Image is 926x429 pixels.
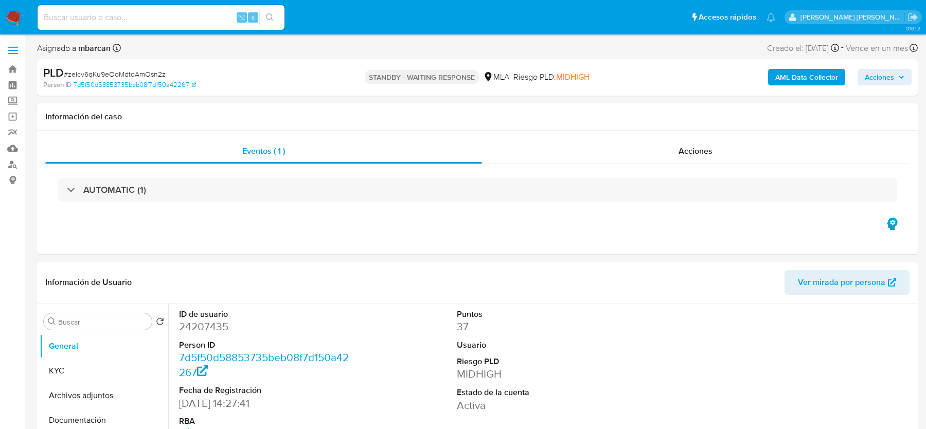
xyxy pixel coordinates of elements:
button: search-icon [259,10,280,25]
span: Acciones [865,69,894,85]
dd: 37 [457,319,632,334]
button: Ver mirada por persona [785,270,910,295]
span: Accesos rápidos [699,12,756,23]
button: Acciones [858,69,912,85]
dt: Estado de la cuenta [457,387,632,398]
dt: RBA [179,416,354,427]
span: s [252,12,255,22]
b: Person ID [43,80,72,90]
dd: 24207435 [179,319,354,334]
span: Acciones [679,145,713,157]
span: ⌥ [238,12,245,22]
div: Creado el: [DATE] [767,41,839,55]
h1: Información del caso [45,112,910,122]
span: MIDHIGH [556,71,590,83]
button: Buscar [48,317,56,326]
input: Buscar [58,317,148,327]
b: AML Data Collector [775,69,838,85]
h3: AUTOMATIC (1) [83,184,146,195]
span: # zeIcv6qKu9eOoMdtoAmOsn2z [64,69,166,79]
a: 7d5f50d58853735beb08f7d150a42267 [74,80,196,90]
dt: Usuario [457,339,632,351]
h1: Información de Usuario [45,277,132,288]
a: 7d5f50d58853735beb08f7d150a42267 [179,350,349,379]
button: Archivos adjuntos [40,383,168,408]
dd: MIDHIGH [457,367,632,381]
dd: Activa [457,398,632,413]
p: magali.barcan@mercadolibre.com [800,12,904,22]
dt: ID de usuario [179,309,354,320]
span: Riesgo PLD: [513,71,590,83]
span: - [841,41,844,55]
b: PLD [43,64,64,81]
dt: Person ID [179,339,354,351]
button: KYC [40,359,168,383]
button: Volver al orden por defecto [156,317,164,329]
b: mbarcan [76,42,111,54]
a: Salir [907,12,918,23]
dd: [DATE] 14:27:41 [179,396,354,410]
input: Buscar usuario o caso... [38,11,284,24]
span: Vence en un mes [846,43,908,54]
div: AUTOMATIC (1) [58,178,897,202]
dt: Puntos [457,309,632,320]
dt: Riesgo PLD [457,356,632,367]
div: MLA [483,71,509,83]
button: AML Data Collector [768,69,845,85]
span: Eventos ( 1 ) [242,145,285,157]
span: Ver mirada por persona [798,270,885,295]
a: Notificaciones [767,13,775,22]
dt: Fecha de Registración [179,385,354,396]
span: Asignado a [37,43,111,54]
p: STANDBY - WAITING RESPONSE [365,70,479,84]
button: General [40,334,168,359]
